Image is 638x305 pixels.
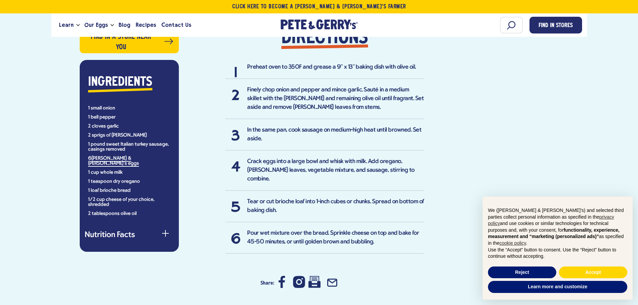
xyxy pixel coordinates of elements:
a: Learn [56,16,76,34]
li: Preheat oven to 350F and grease a 9" x 13" baking dish with olive oil. [225,63,424,79]
div: Notice [477,191,638,305]
li: 2 tablespoons olive oil [88,211,170,216]
button: Reject [488,266,556,279]
li: Tear or cut brioche loaf into 1-inch cubes or chunks. Spread on bottom of baking dish. [225,198,424,222]
button: Open the dropdown menu for Learn [76,24,80,26]
li: 1/2 cup cheese of your choice, shredded [88,197,170,207]
a: cookie policy [499,240,526,246]
span: Blog [119,21,130,29]
p: We ([PERSON_NAME] & [PERSON_NAME]'s) and selected third parties collect personal information as s... [488,207,627,247]
span: Recipes [136,21,156,29]
a: Blog [116,16,133,34]
li: 1 teaspoon dry oregano [88,179,170,184]
p: Use the “Accept” button to consent. Use the “Reject” button to continue without accepting. [488,247,627,260]
button: Nutrition Facts [85,231,174,239]
strong: Ingredients [88,76,152,88]
a: Contact Us [159,16,194,34]
li: Crack eggs into a large bowl and whisk with milk. Add oregano, [PERSON_NAME] leaves, vegetable mi... [225,157,424,191]
span: Our Eggs [84,21,108,29]
a: Find in a store near you [80,30,179,53]
span: Find in Stores [539,21,573,30]
h3: Share: [261,274,274,293]
a: [PERSON_NAME] & [PERSON_NAME]'s eggs [88,156,139,167]
span: Learn [59,21,74,29]
a: Our Eggs [82,16,111,34]
a: Share by Email [326,284,338,289]
li: 2 sprigs of [PERSON_NAME] [88,133,170,138]
li: 1 cup whole milk [88,170,170,175]
a: Find in Stores [529,17,582,33]
li: In the same pan, cook sausage on medium-high heat until browned. Set aside. [225,126,424,151]
li: Finely chop onion and pepper and mince garlic. Sauté in a medium skillet with the [PERSON_NAME] a... [225,86,424,119]
strong: Directions [281,28,368,48]
input: Search [500,17,523,33]
li: 1 small onion [88,106,170,111]
li: 1 pound sweet Italian turkey sausage, casings removed [88,142,170,152]
a: Recipes [133,16,159,34]
li: 1 loaf brioche bread [88,188,170,193]
li: 1 bell pepper [88,115,170,120]
button: Learn more and customize [488,281,627,293]
li: 6 [88,156,170,166]
li: Pour wet mixture over the bread. Sprinkle cheese on top and bake for 45-50 minutes, or until gold... [225,229,424,254]
span: Contact Us [161,21,191,29]
span: Find in a store near you [85,32,157,53]
button: Accept [559,266,627,279]
li: 2 cloves garlic [88,124,170,129]
button: Open the dropdown menu for Our Eggs [111,24,114,26]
